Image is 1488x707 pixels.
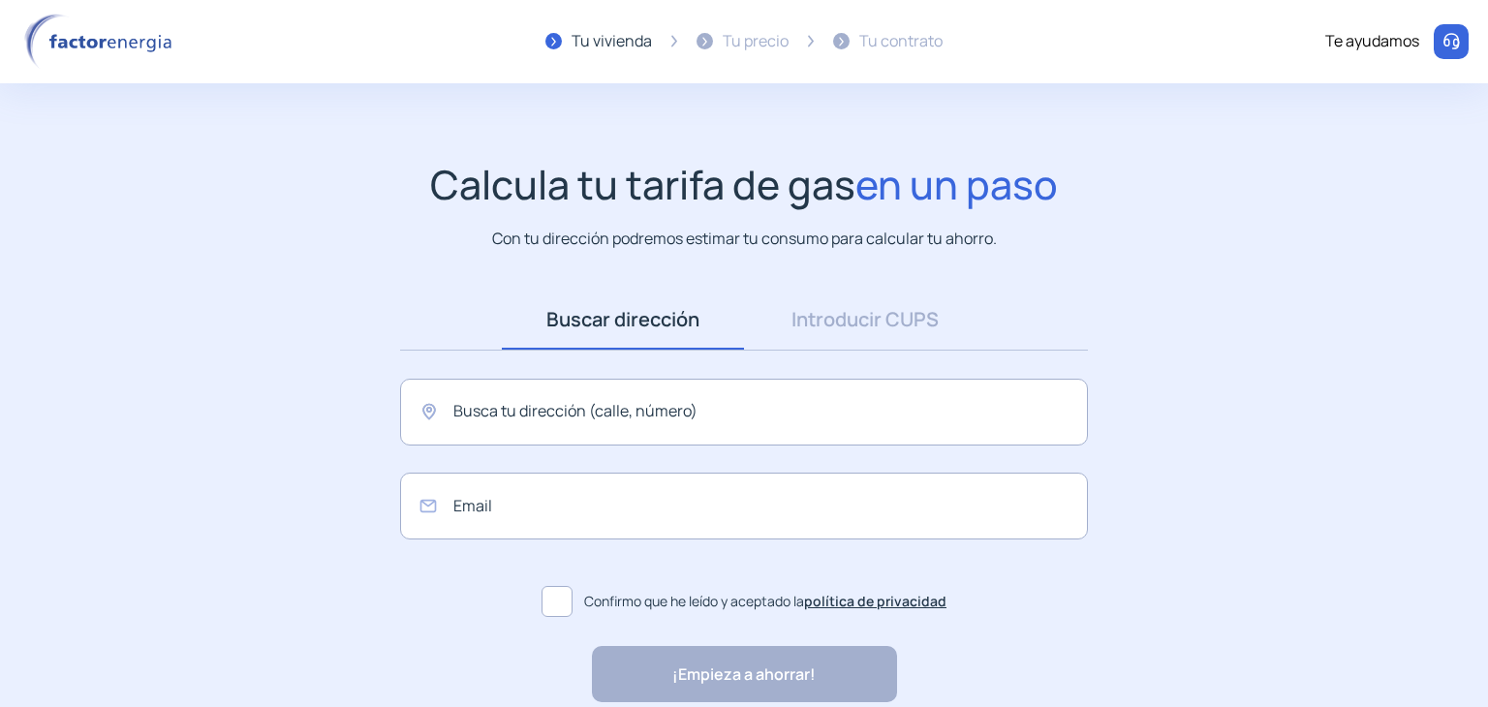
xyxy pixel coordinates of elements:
h1: Calcula tu tarifa de gas [430,161,1058,208]
a: política de privacidad [804,592,946,610]
span: Confirmo que he leído y aceptado la [584,591,946,612]
div: Tu vivienda [572,29,652,54]
div: Tu precio [723,29,789,54]
p: Con tu dirección podremos estimar tu consumo para calcular tu ahorro. [492,227,997,251]
img: logo factor [19,14,184,70]
div: Tu contrato [859,29,943,54]
a: Introducir CUPS [744,290,986,350]
div: Te ayudamos [1325,29,1419,54]
img: llamar [1441,32,1461,51]
a: Buscar dirección [502,290,744,350]
span: en un paso [855,157,1058,211]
